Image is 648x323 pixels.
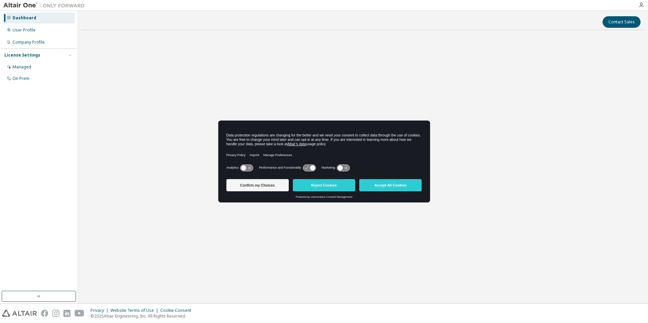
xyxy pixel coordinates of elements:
div: Company Profile [13,40,45,45]
div: User Profile [13,27,36,33]
div: On Prem [13,76,29,81]
div: Privacy [90,308,110,313]
p: © 2025 Altair Engineering, Inc. All Rights Reserved. [90,313,195,319]
img: Altair One [3,2,88,9]
img: altair_logo.svg [2,310,37,317]
img: facebook.svg [41,310,48,317]
div: License Settings [4,52,40,58]
div: Website Terms of Use [110,308,160,313]
img: linkedin.svg [63,310,70,317]
img: youtube.svg [75,310,84,317]
div: Managed [13,64,31,70]
div: Cookie Consent [160,308,195,313]
div: Dashboard [13,15,36,21]
button: Contact Sales [603,16,641,28]
img: instagram.svg [52,310,59,317]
